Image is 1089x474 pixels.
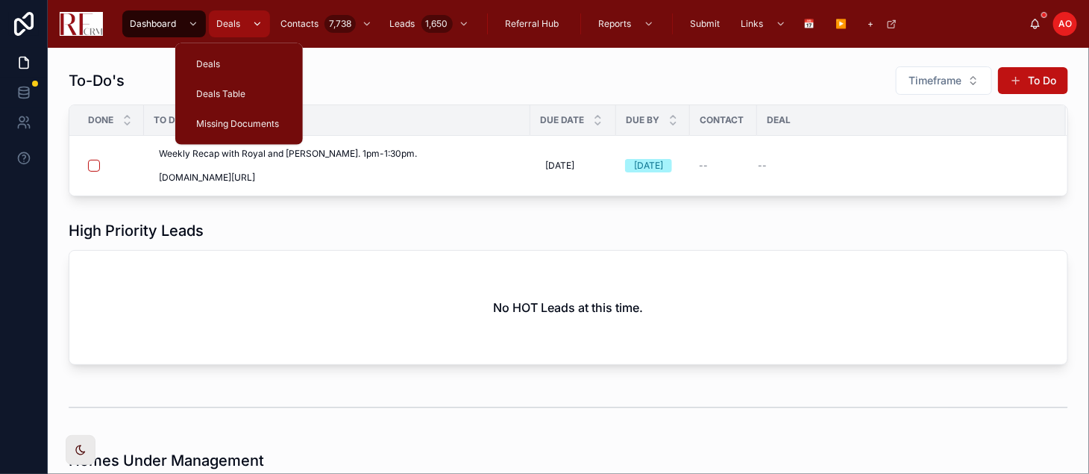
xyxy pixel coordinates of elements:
[691,18,721,30] span: Submit
[280,18,318,30] span: Contacts
[829,10,858,37] a: ▶️
[896,66,992,95] button: Select Button
[634,159,663,172] div: [DATE]
[159,148,515,184] span: Weekly Recap with Royal and [PERSON_NAME]. 1pm-1:30pm. [DOMAIN_NAME][URL]
[196,88,245,100] span: Deals Table
[734,10,794,37] a: Links
[683,10,731,37] a: Submit
[60,12,103,36] img: App logo
[154,114,182,126] span: To Do
[498,10,570,37] a: Referral Hub
[626,114,659,126] span: Due By
[591,10,662,37] a: Reports
[836,18,847,30] span: ▶️
[196,118,279,130] span: Missing Documents
[69,220,204,241] h1: High Priority Leads
[273,10,380,37] a: Contacts7,738
[545,160,574,172] span: [DATE]
[184,51,294,78] a: Deals
[184,81,294,107] a: Deals Table
[804,18,815,30] span: 📅
[868,18,874,30] span: +
[390,18,415,30] span: Leads
[908,73,961,88] span: Timeframe
[699,160,708,172] span: --
[421,15,453,33] div: 1,650
[758,160,767,172] span: --
[184,110,294,137] a: Missing Documents
[599,18,632,30] span: Reports
[69,450,264,471] h1: Homes Under Management
[797,10,826,37] a: 📅
[130,18,176,30] span: Dashboard
[540,114,584,126] span: Due Date
[69,70,125,91] h1: To-Do's
[1058,18,1072,30] span: AO
[998,67,1068,94] button: To Do
[88,114,113,126] span: Done
[700,114,744,126] span: Contact
[216,18,240,30] span: Deals
[122,10,206,37] a: Dashboard
[741,18,764,30] span: Links
[209,10,270,37] a: Deals
[767,114,791,126] span: Deal
[383,10,477,37] a: Leads1,650
[196,58,220,70] span: Deals
[324,15,356,33] div: 7,738
[861,10,905,37] a: +
[115,7,1029,40] div: scrollable content
[506,18,559,30] span: Referral Hub
[494,299,644,316] h2: No HOT Leads at this time.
